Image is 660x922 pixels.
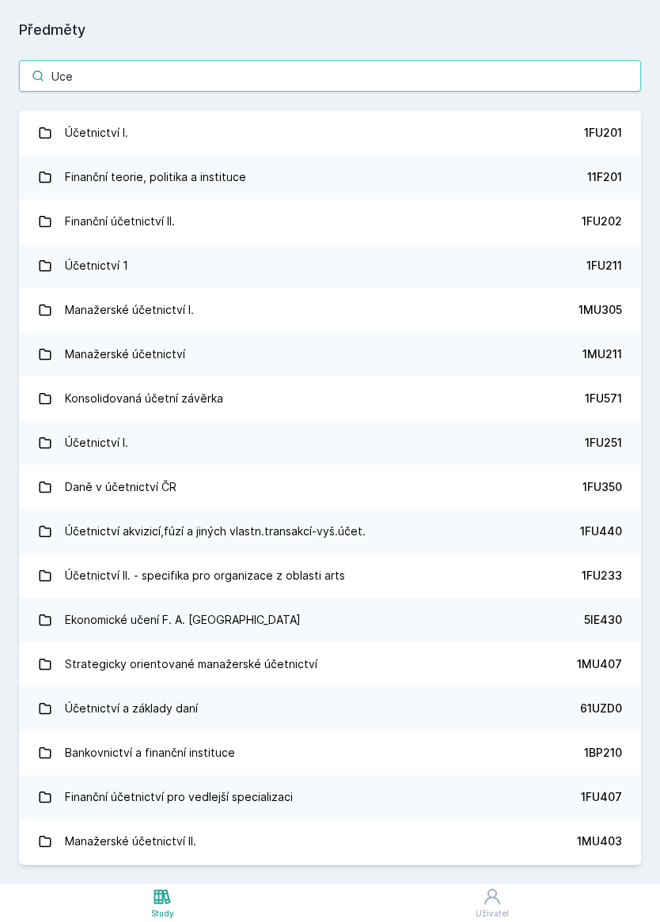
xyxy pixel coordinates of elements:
[65,826,196,857] div: Manažerské účetnictví II.
[586,258,622,274] div: 1FU211
[65,737,235,769] div: Bankovnictví a finanční instituce
[65,161,246,193] div: Finanční teorie, politika a instituce
[65,250,128,282] div: Účetnictví 1
[19,642,641,686] a: Strategicky orientované manažerské účetnictví 1MU407
[578,302,622,318] div: 1MU305
[577,833,622,849] div: 1MU403
[581,789,622,805] div: 1FU407
[19,686,641,731] a: Účetnictví a základy daní 61UZD0
[19,288,641,332] a: Manažerské účetnictví I. 1MU305
[19,244,641,288] a: Účetnictví 1 1FU211
[580,523,622,539] div: 1FU440
[65,648,317,680] div: Strategicky orientované manažerské účetnictví
[19,155,641,199] a: Finanční teorie, politika a instituce 11F201
[65,117,128,149] div: Účetnictví I.
[65,383,223,414] div: Konsolidovaná účetní závěrka
[582,479,622,495] div: 1FU350
[65,338,185,370] div: Manažerské účetnictví
[19,598,641,642] a: Ekonomické učení F. A. [GEOGRAPHIC_DATA] 5IE430
[65,516,366,547] div: Účetnictví akvizicí,fúzí a jiných vlastn.transakcí-vyš.účet.
[19,111,641,155] a: Účetnictví I. 1FU201
[19,376,641,421] a: Konsolidovaná účetní závěrka 1FU571
[19,19,641,41] h1: Předměty
[582,346,622,362] div: 1MU211
[19,509,641,554] a: Účetnictví akvizicí,fúzí a jiných vlastn.transakcí-vyš.účet. 1FU440
[585,435,622,451] div: 1FU251
[19,60,641,92] input: Název nebo ident předmětu…
[65,693,198,724] div: Účetnictví a základy daní
[585,391,622,406] div: 1FU571
[19,332,641,376] a: Manažerské účetnictví 1MU211
[65,427,128,459] div: Účetnictví I.
[65,206,175,237] div: Finanční účetnictví II.
[476,908,509,920] div: Uživatel
[19,731,641,775] a: Bankovnictví a finanční instituce 1BP210
[19,421,641,465] a: Účetnictví I. 1FU251
[19,819,641,863] a: Manažerské účetnictví II. 1MU403
[65,560,345,591] div: Účetnictví II. - specifika pro organizace z oblasti arts
[584,745,622,761] div: 1BP210
[65,471,176,503] div: Daně v účetnictví ČR
[582,568,622,584] div: 1FU233
[19,554,641,598] a: Účetnictví II. - specifika pro organizace z oblasti arts 1FU233
[584,125,622,141] div: 1FU201
[19,863,641,908] a: Daně v účetnictví ČR II 1FU408
[580,701,622,716] div: 61UZD0
[19,775,641,819] a: Finanční účetnictví pro vedlejší specializaci 1FU407
[587,169,622,185] div: 11F201
[65,781,293,813] div: Finanční účetnictví pro vedlejší specializaci
[65,294,194,326] div: Manažerské účetnictví I.
[577,656,622,672] div: 1MU407
[584,612,622,628] div: 5IE430
[19,465,641,509] a: Daně v účetnictví ČR 1FU350
[65,604,301,636] div: Ekonomické učení F. A. [GEOGRAPHIC_DATA]
[582,213,622,229] div: 1FU202
[151,908,174,920] div: Study
[19,199,641,244] a: Finanční účetnictví II. 1FU202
